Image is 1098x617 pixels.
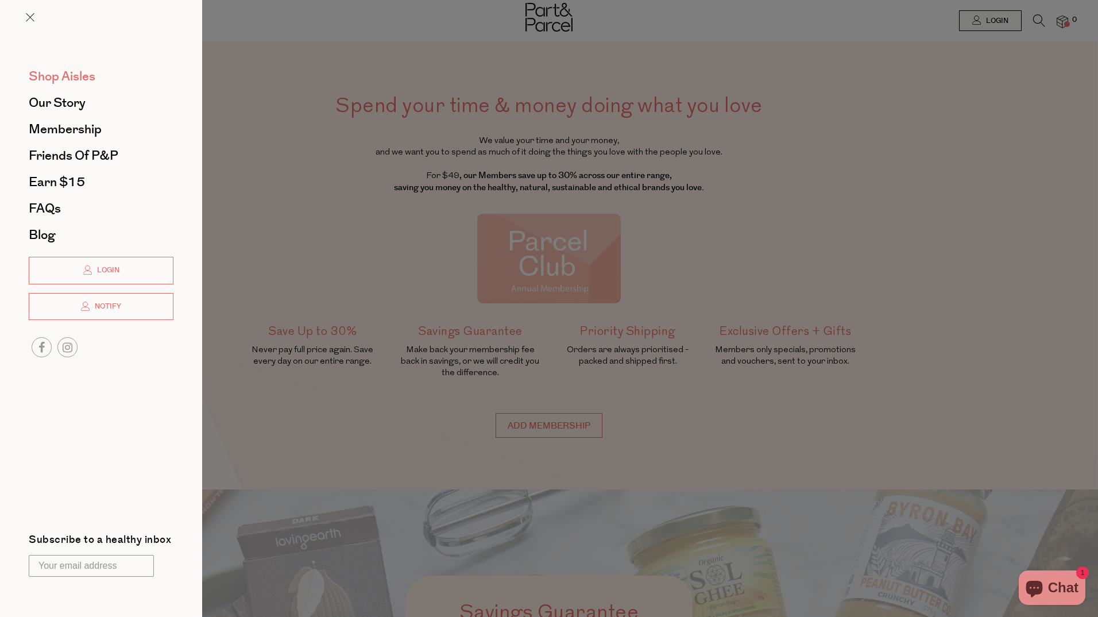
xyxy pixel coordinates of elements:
[29,202,173,215] a: FAQs
[94,265,119,275] span: Login
[29,199,61,218] span: FAQs
[29,120,102,138] span: Membership
[29,229,173,241] a: Blog
[29,149,173,162] a: Friends of P&P
[29,535,171,549] label: Subscribe to a healthy inbox
[29,257,173,284] a: Login
[29,70,173,83] a: Shop Aisles
[29,226,55,244] span: Blog
[29,94,86,112] span: Our Story
[29,123,173,136] a: Membership
[29,146,118,165] span: Friends of P&P
[29,173,85,191] span: Earn $15
[29,176,173,188] a: Earn $15
[29,555,154,577] input: Your email address
[1015,570,1089,608] inbox-online-store-chat: Shopify online store chat
[29,97,173,109] a: Our Story
[92,302,121,311] span: Notify
[29,67,95,86] span: Shop Aisles
[29,293,173,321] a: Notify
